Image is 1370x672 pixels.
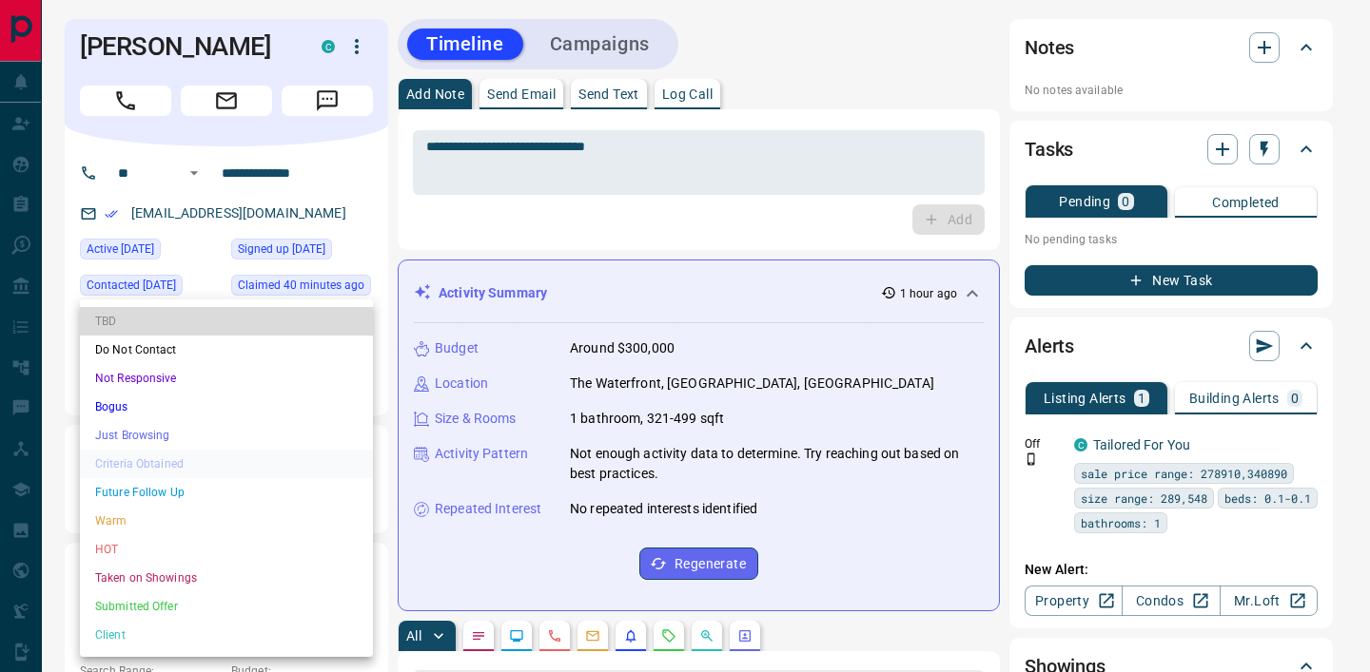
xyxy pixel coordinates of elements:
[80,393,373,421] li: Bogus
[80,507,373,535] li: Warm
[80,421,373,450] li: Just Browsing
[80,478,373,507] li: Future Follow Up
[80,621,373,649] li: Client
[80,592,373,621] li: Submitted Offer
[80,535,373,564] li: HOT
[80,336,373,364] li: Do Not Contact
[80,364,373,393] li: Not Responsive
[80,307,373,336] li: TBD
[80,564,373,592] li: Taken on Showings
